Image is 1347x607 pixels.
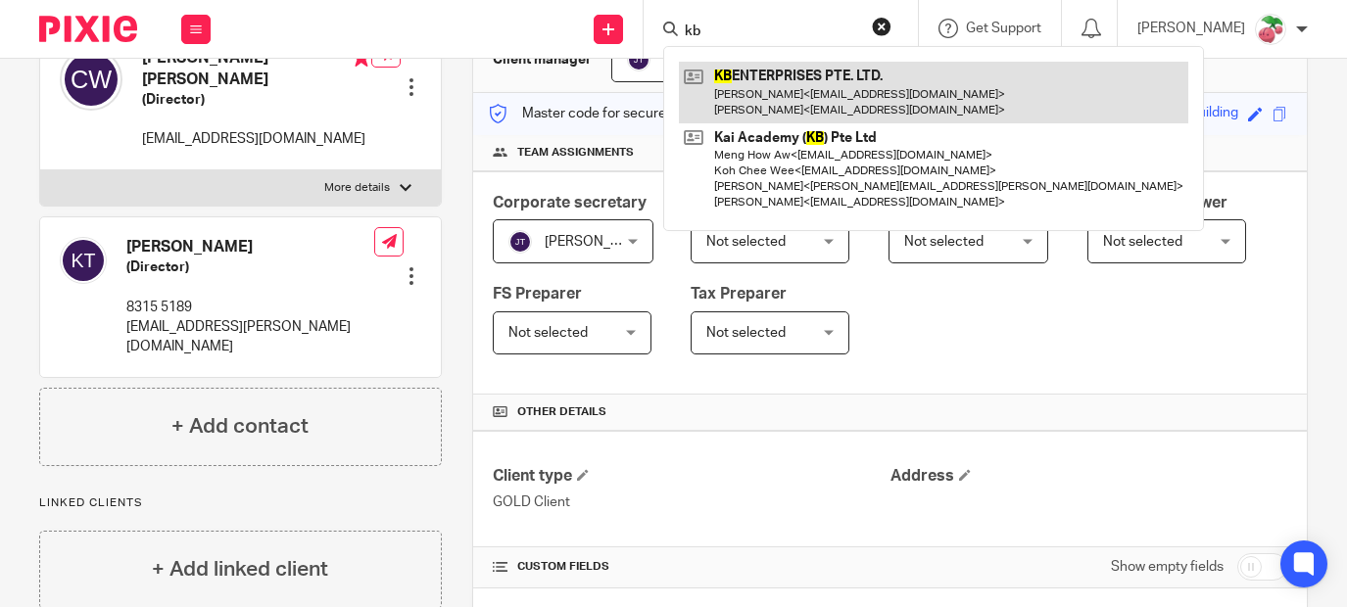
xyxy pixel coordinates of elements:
[683,23,859,41] input: Search
[171,411,309,442] h4: + Add contact
[126,298,374,317] p: 8315 5189
[126,317,374,357] p: [EMAIL_ADDRESS][PERSON_NAME][DOMAIN_NAME]
[493,559,890,575] h4: CUSTOM FIELDS
[493,492,890,512] p: GOLD Client
[872,17,891,36] button: Clear
[706,326,786,340] span: Not selected
[142,48,371,90] h4: [PERSON_NAME] [PERSON_NAME]
[142,90,371,110] h5: (Director)
[890,466,1287,487] h4: Address
[493,466,890,487] h4: Client type
[508,230,532,254] img: svg%3E
[493,50,592,70] h3: Client manager
[1255,14,1286,45] img: Cherubi-Pokemon-PNG-Isolated-HD.png
[39,495,442,511] p: Linked clients
[126,237,374,257] h4: [PERSON_NAME]
[152,554,328,584] h4: + Add linked client
[691,286,787,302] span: Tax Preparer
[126,257,374,277] h5: (Director)
[142,129,371,149] p: [EMAIL_ADDRESS][DOMAIN_NAME]
[706,235,786,249] span: Not selected
[493,195,647,210] span: Corporate secretary
[1137,19,1245,38] p: [PERSON_NAME]
[1103,235,1182,249] span: Not selected
[60,48,122,111] img: svg%3E
[517,404,606,420] span: Other details
[904,235,984,249] span: Not selected
[1111,557,1224,577] label: Show empty fields
[324,180,390,196] p: More details
[517,145,634,161] span: Team assignments
[966,22,1041,35] span: Get Support
[488,104,826,123] p: Master code for secure communications and files
[39,16,137,42] img: Pixie
[60,237,107,284] img: svg%3E
[493,286,582,302] span: FS Preparer
[508,326,588,340] span: Not selected
[545,235,652,249] span: [PERSON_NAME]
[627,48,650,71] img: svg%3E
